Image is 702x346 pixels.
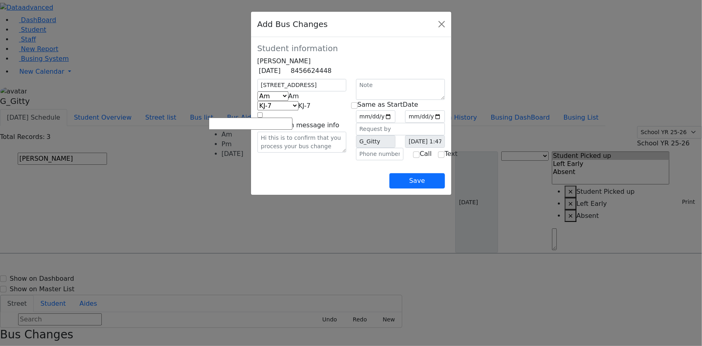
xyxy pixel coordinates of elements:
[435,18,448,31] button: Close
[358,100,418,110] label: Same as StartDate
[420,149,432,159] label: Call
[405,135,445,148] input: Created at
[257,57,311,65] span: [PERSON_NAME]
[299,102,311,110] span: KJ-7
[356,148,404,160] input: Phone number
[259,67,281,75] span: [DATE]
[222,130,292,139] li: Am
[288,92,299,100] span: Am
[257,79,346,91] input: Address
[356,123,445,135] input: Request by
[257,44,445,53] h5: Student information
[356,135,396,148] input: Created by user
[222,139,292,149] li: Pm
[257,18,328,30] h5: Add Bus Changes
[222,149,292,159] li: [DATE]
[389,173,445,189] button: Save
[445,149,457,159] label: Text
[209,118,292,130] input: Search
[356,110,396,123] input: Start date
[291,67,332,75] span: 8456624448
[257,120,340,130] label: Notification message info
[405,110,445,123] input: End date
